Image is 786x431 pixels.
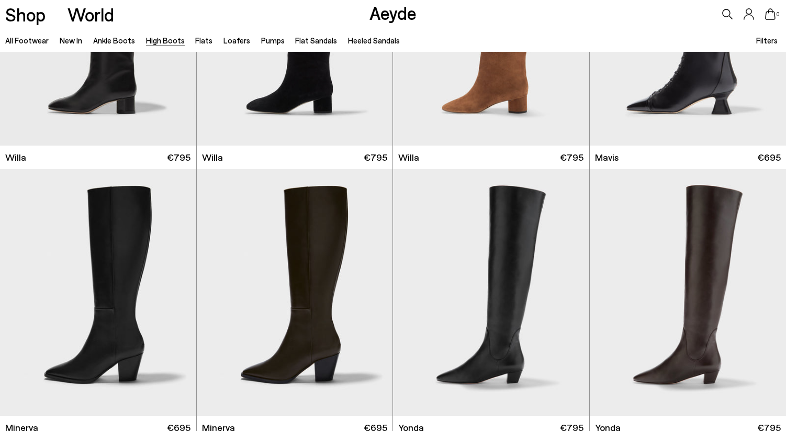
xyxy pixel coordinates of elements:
a: New In [60,36,82,45]
span: €795 [167,151,190,164]
img: Yonda Leather Over-Knee Boots [393,169,589,416]
a: Loafers [223,36,250,45]
span: Willa [5,151,26,164]
a: Flats [195,36,212,45]
span: 0 [776,12,781,17]
a: Shop [5,5,46,24]
span: €695 [757,151,781,164]
span: €795 [560,151,583,164]
a: High Boots [146,36,185,45]
span: Mavis [595,151,619,164]
a: World [68,5,114,24]
a: Willa €795 [197,146,393,169]
a: Ankle Boots [93,36,135,45]
span: Willa [202,151,223,164]
a: Flat Sandals [295,36,337,45]
a: Willa €795 [393,146,589,169]
span: €795 [364,151,387,164]
span: Filters [756,36,778,45]
img: Minerva High Cowboy Boots [197,169,393,416]
a: Aeyde [369,2,417,24]
a: 0 [765,8,776,20]
a: Pumps [261,36,285,45]
span: Willa [398,151,419,164]
a: All Footwear [5,36,49,45]
a: Heeled Sandals [348,36,400,45]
